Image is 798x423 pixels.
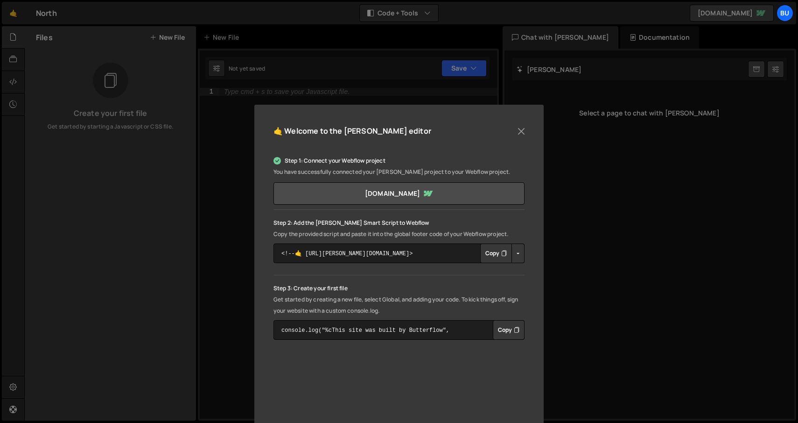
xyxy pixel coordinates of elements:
button: Copy [480,244,512,263]
button: Close [514,124,528,138]
p: You have successfully connected your [PERSON_NAME] project to your Webflow project. [273,166,525,178]
a: Bu [777,5,793,22]
textarea: console.log("%cThis site was built by Butterflow", "background:blue;color:#fff;padding: 8px;"); [273,320,525,340]
p: Step 1: Connect your Webflow project [273,155,525,166]
a: [DOMAIN_NAME] [273,182,525,205]
p: Step 2: Add the [PERSON_NAME] Smart Script to Webflow [273,217,525,229]
p: Step 3: Create your first file [273,283,525,294]
p: Copy the provided script and paste it into the global footer code of your Webflow project. [273,229,525,240]
p: Get started by creating a new file, select Global, and adding your code. To kick things off, sign... [273,294,525,316]
div: Button group with nested dropdown [493,320,525,340]
textarea: <!--🤙 [URL][PERSON_NAME][DOMAIN_NAME]> <script>document.addEventListener("DOMContentLoaded", func... [273,244,525,263]
h5: 🤙 Welcome to the [PERSON_NAME] editor [273,124,431,138]
div: Button group with nested dropdown [480,244,525,263]
button: Copy [493,320,525,340]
